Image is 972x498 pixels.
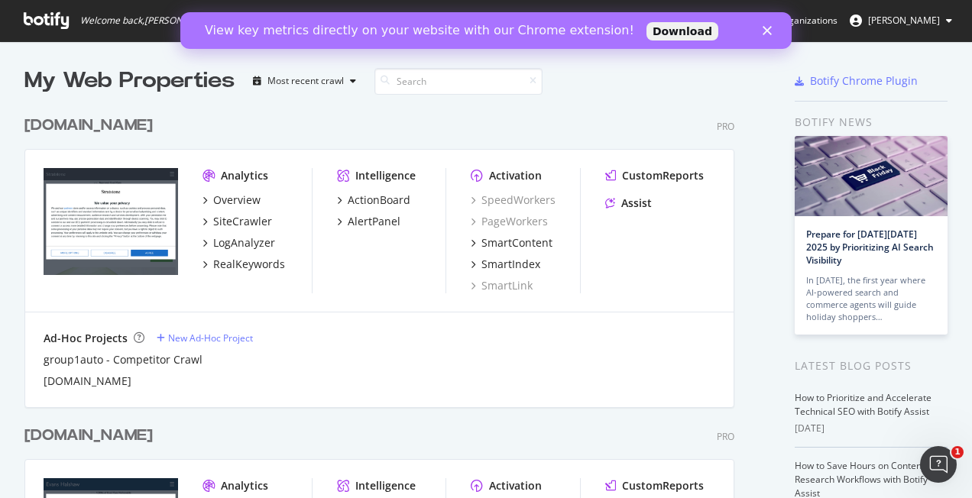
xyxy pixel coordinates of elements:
[24,66,235,96] div: My Web Properties
[247,69,362,93] button: Most recent crawl
[605,168,704,183] a: CustomReports
[471,278,533,293] a: SmartLink
[221,168,268,183] div: Analytics
[795,422,948,435] div: [DATE]
[80,15,219,27] span: Welcome back, [PERSON_NAME] !
[337,214,400,229] a: AlertPanel
[489,168,542,183] div: Activation
[180,12,792,49] iframe: Intercom live chat banner
[489,478,542,493] div: Activation
[202,214,272,229] a: SiteCrawler
[202,235,275,251] a: LogAnalyzer
[267,76,344,86] div: Most recent crawl
[717,120,734,133] div: Pro
[582,14,598,23] div: Close
[810,73,918,89] div: Botify Chrome Plugin
[24,115,159,137] a: [DOMAIN_NAME]
[795,73,918,89] a: Botify Chrome Plugin
[213,257,285,272] div: RealKeywords
[202,192,261,208] a: Overview
[868,14,940,27] span: Alex Brown
[838,8,964,33] button: [PERSON_NAME]
[605,196,652,211] a: Assist
[622,478,704,493] div: CustomReports
[355,168,416,183] div: Intelligence
[24,425,159,447] a: [DOMAIN_NAME]
[481,235,552,251] div: SmartContent
[471,257,540,272] a: SmartIndex
[24,115,153,137] div: [DOMAIN_NAME]
[920,446,957,483] iframe: Intercom live chat
[795,114,948,131] div: Botify news
[471,235,552,251] a: SmartContent
[168,331,253,344] div: New Ad-Hoc Project
[374,68,543,95] input: Search
[348,192,410,208] div: ActionBoard
[24,425,153,447] div: [DOMAIN_NAME]
[795,357,948,374] div: Latest Blog Posts
[202,257,285,272] a: RealKeywords
[213,235,275,251] div: LogAnalyzer
[717,430,734,443] div: Pro
[213,192,261,208] div: Overview
[471,214,548,229] a: PageWorkers
[759,13,838,28] div: Organizations
[337,192,410,208] a: ActionBoard
[355,478,416,493] div: Intelligence
[795,136,948,216] img: Prepare for Black Friday 2025 by Prioritizing AI Search Visibility
[806,274,936,323] div: In [DATE], the first year where AI-powered search and commerce agents will guide holiday shoppers…
[481,257,540,272] div: SmartIndex
[44,352,202,367] a: group1auto - Competitor Crawl
[221,478,268,493] div: Analytics
[806,228,934,267] a: Prepare for [DATE][DATE] 2025 by Prioritizing AI Search Visibility
[348,214,400,229] div: AlertPanel
[157,331,253,344] a: New Ad-Hoc Project
[951,446,964,458] span: 1
[622,168,704,183] div: CustomReports
[44,331,128,346] div: Ad-Hoc Projects
[213,214,272,229] div: SiteCrawler
[44,168,178,276] img: stratstone.com
[605,478,704,493] a: CustomReports
[471,192,556,208] a: SpeedWorkers
[621,196,652,211] div: Assist
[795,391,932,418] a: How to Prioritize and Accelerate Technical SEO with Botify Assist
[44,373,131,389] a: [DOMAIN_NAME]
